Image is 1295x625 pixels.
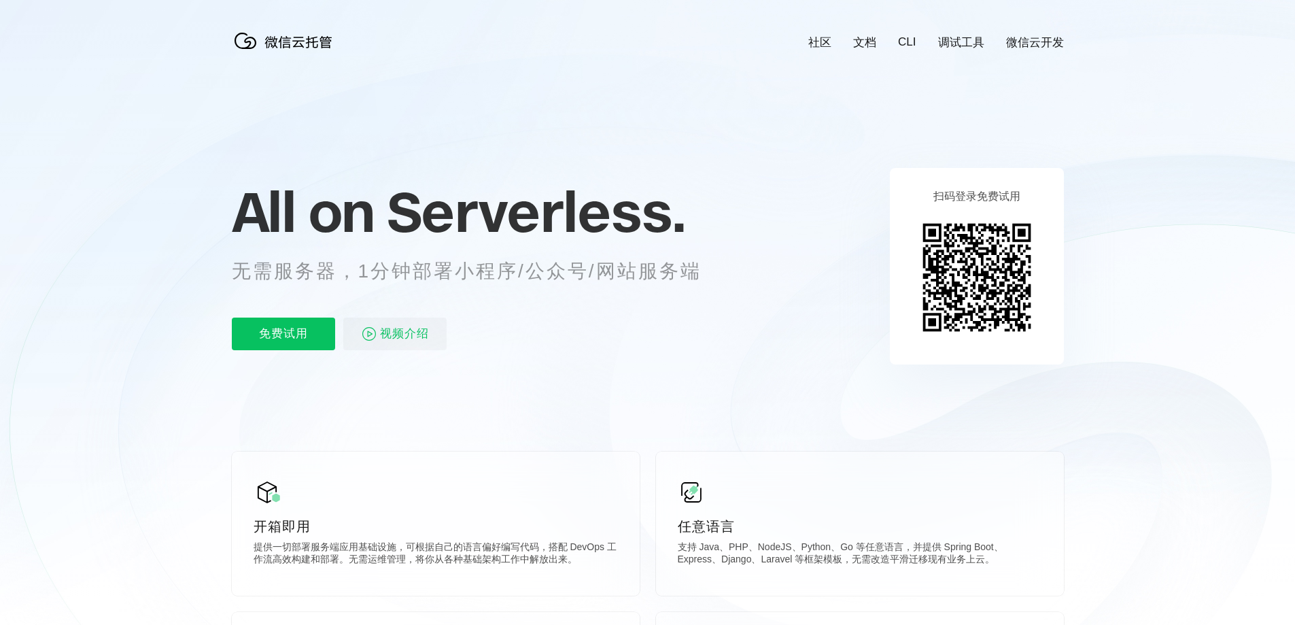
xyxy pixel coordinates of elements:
a: CLI [898,35,916,49]
span: 视频介绍 [380,318,429,350]
img: 微信云托管 [232,27,341,54]
p: 免费试用 [232,318,335,350]
p: 扫码登录免费试用 [933,190,1020,204]
p: 无需服务器，1分钟部署小程序/公众号/网站服务端 [232,258,727,285]
img: video_play.svg [361,326,377,342]
a: 调试工具 [938,35,984,50]
p: 提供一切部署服务端应用基础设施，可根据自己的语言偏好编写代码，搭配 DevOps 工作流高效构建和部署。无需运维管理，将你从各种基础架构工作中解放出来。 [254,541,618,569]
span: Serverless. [387,178,685,246]
a: 微信云开发 [1006,35,1064,50]
a: 社区 [808,35,831,50]
a: 微信云托管 [232,45,341,56]
p: 支持 Java、PHP、NodeJS、Python、Go 等任意语言，并提供 Spring Boot、Express、Django、Laravel 等框架模板，无需改造平滑迁移现有业务上云。 [678,541,1042,569]
span: All on [232,178,374,246]
a: 文档 [853,35,876,50]
p: 任意语言 [678,517,1042,536]
p: 开箱即用 [254,517,618,536]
